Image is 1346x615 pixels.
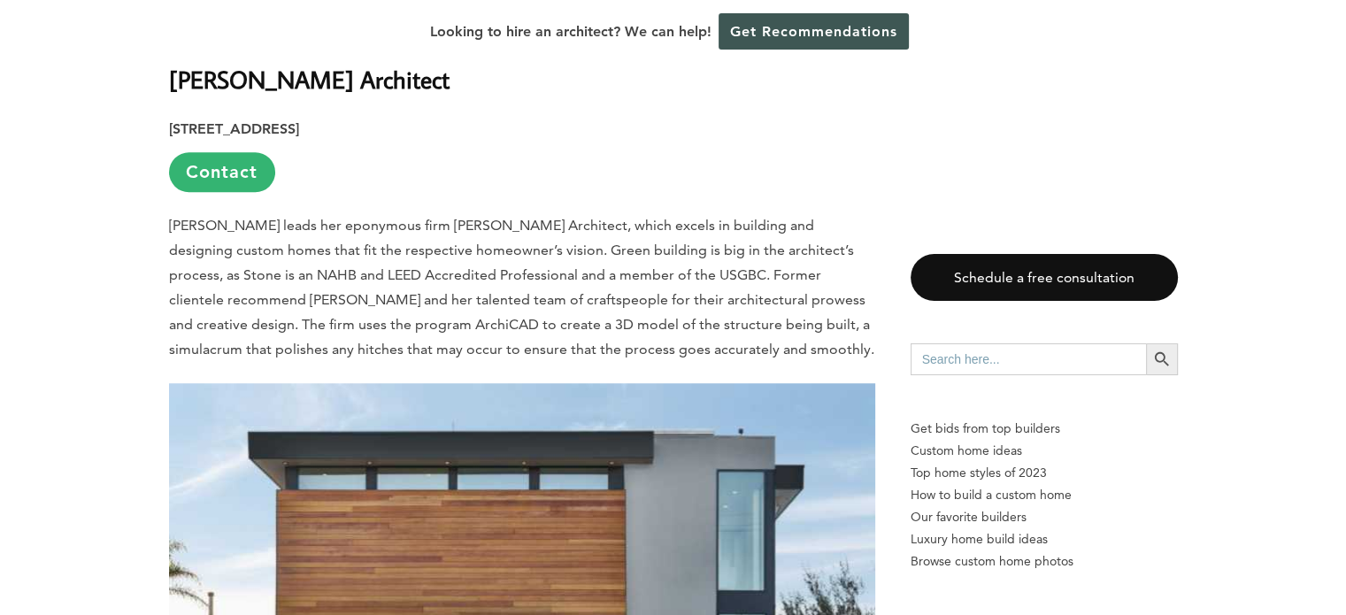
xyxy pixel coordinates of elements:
[911,440,1178,462] a: Custom home ideas
[911,484,1178,506] a: How to build a custom home
[911,550,1178,573] a: Browse custom home photos
[169,36,875,97] h2: [PERSON_NAME] Architect
[169,152,275,192] a: Contact
[719,13,909,50] a: Get Recommendations
[1152,350,1172,369] svg: Search
[911,343,1146,375] input: Search here...
[1258,527,1325,594] iframe: Drift Widget Chat Controller
[911,254,1178,301] a: Schedule a free consultation
[911,506,1178,528] a: Our favorite builders
[911,418,1178,440] p: Get bids from top builders
[169,120,299,137] strong: [STREET_ADDRESS]
[911,462,1178,484] a: Top home styles of 2023
[169,213,875,362] p: [PERSON_NAME] leads her eponymous firm [PERSON_NAME] Architect, which excels in building and desi...
[911,528,1178,550] a: Luxury home build ideas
